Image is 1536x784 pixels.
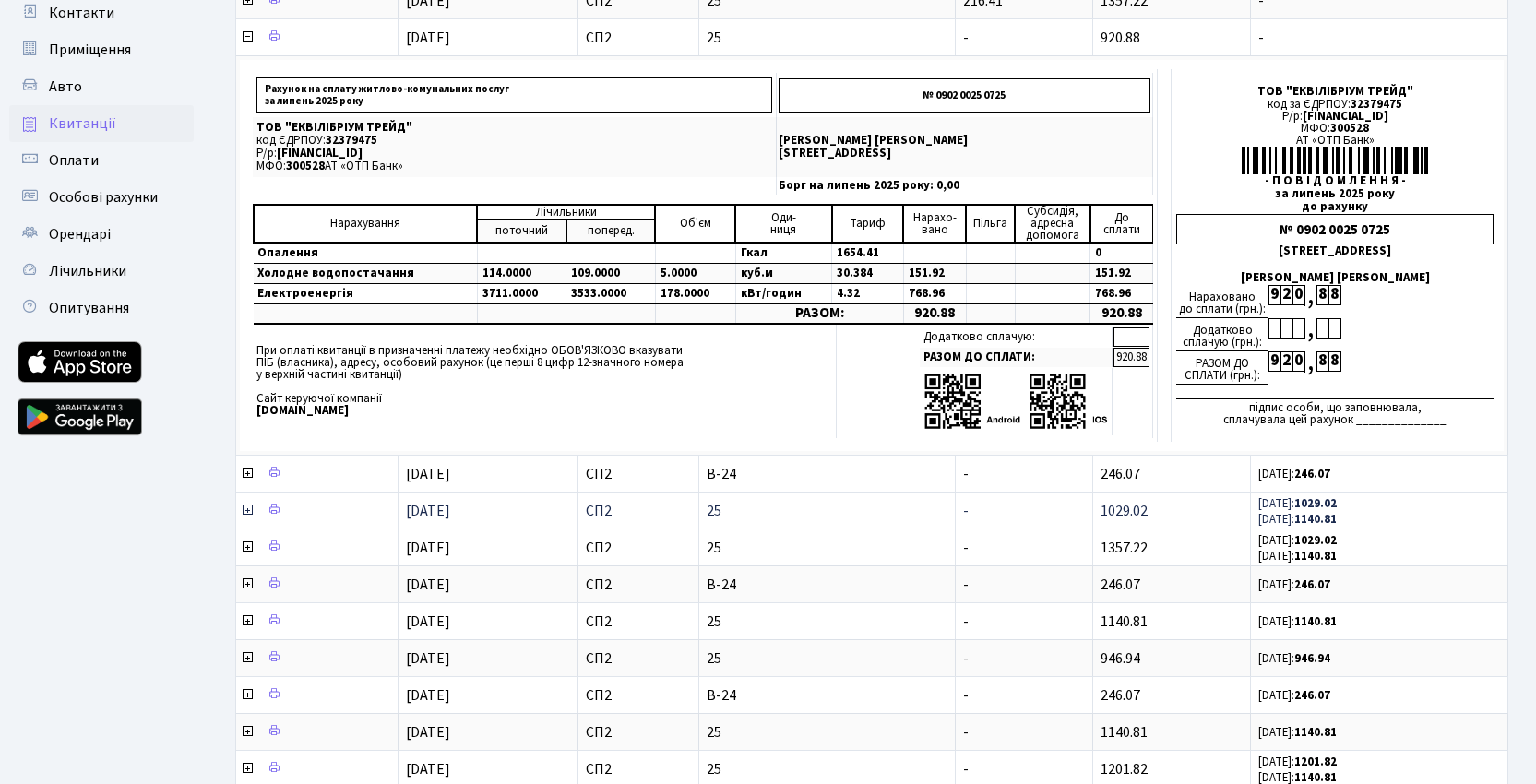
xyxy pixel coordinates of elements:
div: 2 [1280,285,1292,305]
b: 246.07 [1294,687,1330,704]
span: СП2 [586,540,691,555]
td: Лічильники [477,205,655,220]
p: Рахунок на сплату житлово-комунальних послуг за липень 2025 року [256,77,772,113]
span: [DATE] [406,501,450,521]
div: 0 [1292,285,1304,305]
td: РАЗОМ ДО СПЛАТИ: [920,348,1113,367]
b: [DOMAIN_NAME] [256,402,349,419]
td: 151.92 [1090,264,1153,284]
div: , [1304,285,1316,306]
b: 1029.02 [1294,495,1337,512]
div: ТОВ "ЕКВІЛІБРІУМ ТРЕЙД" [1176,86,1494,98]
span: Авто [49,77,82,97]
span: 25 [707,725,947,740]
span: - [963,575,969,595]
td: Пільга [966,205,1015,243]
div: код за ЄДРПОУ: [1176,99,1494,111]
b: 246.07 [1294,576,1330,593]
span: 25 [707,651,947,666]
td: 114.0000 [477,264,566,284]
span: - [963,28,969,48]
div: 9 [1268,285,1280,305]
span: [FINANCIAL_ID] [1303,108,1388,125]
span: 300528 [286,158,325,174]
p: код ЄДРПОУ: [256,135,772,147]
span: В-24 [707,577,947,592]
div: за липень 2025 року [1176,188,1494,200]
span: [FINANCIAL_ID] [277,145,363,161]
small: [DATE]: [1258,532,1337,549]
small: [DATE]: [1258,511,1337,528]
p: ТОВ "ЕКВІЛІБРІУМ ТРЕЙД" [256,122,772,134]
div: № 0902 0025 0725 [1176,214,1494,244]
span: 1140.81 [1101,612,1148,632]
span: Квитанції [49,113,116,134]
td: 3711.0000 [477,284,566,304]
span: 25 [707,762,947,777]
p: № 0902 0025 0725 [779,78,1151,113]
div: [PERSON_NAME] [PERSON_NAME] [1176,272,1494,284]
td: До cплати [1090,205,1153,243]
div: , [1304,318,1316,339]
div: АТ «ОТП Банк» [1176,135,1494,147]
span: СП2 [586,651,691,666]
span: [DATE] [406,575,450,595]
span: 25 [707,540,947,555]
span: - [963,685,969,706]
span: [DATE] [406,685,450,706]
td: Об'єм [655,205,735,243]
a: Оплати [9,142,194,179]
a: Квитанції [9,105,194,142]
span: [DATE] [406,538,450,558]
small: [DATE]: [1258,495,1337,512]
small: [DATE]: [1258,650,1330,667]
div: підпис особи, що заповнювала, сплачувала цей рахунок ______________ [1176,398,1494,426]
td: 151.92 [903,264,966,284]
td: 178.0000 [655,284,735,304]
td: Нарахування [254,205,477,243]
span: Орендарі [49,224,111,244]
b: 1140.81 [1294,724,1337,741]
td: 1654.41 [832,243,903,264]
td: 768.96 [903,284,966,304]
b: 1029.02 [1294,532,1337,549]
span: 25 [707,614,947,629]
span: [DATE] [406,464,450,484]
td: куб.м [735,264,832,284]
p: Р/р: [256,148,772,160]
p: [PERSON_NAME] [PERSON_NAME] [779,135,1151,147]
img: apps-qrcodes.png [923,372,1108,432]
td: Електроенергія [254,284,477,304]
td: 5.0000 [655,264,735,284]
span: - [963,464,969,484]
td: Нарахо- вано [903,205,966,243]
small: [DATE]: [1258,466,1330,482]
div: 8 [1316,285,1328,305]
td: кВт/годин [735,284,832,304]
span: 246.07 [1101,464,1140,484]
span: 1140.81 [1101,722,1148,742]
span: [DATE] [406,648,450,669]
small: [DATE]: [1258,754,1337,770]
td: Опалення [254,243,477,264]
span: Лічильники [49,261,126,281]
a: Опитування [9,290,194,327]
span: В-24 [707,467,947,481]
span: 946.94 [1101,648,1140,669]
b: 1140.81 [1294,511,1337,528]
div: 8 [1316,351,1328,372]
a: Лічильники [9,253,194,290]
span: 1201.82 [1101,759,1148,779]
span: 1029.02 [1101,501,1148,521]
div: , [1304,351,1316,373]
b: 946.94 [1294,650,1330,667]
small: [DATE]: [1258,613,1337,630]
a: Приміщення [9,31,194,68]
span: Опитування [49,298,129,318]
span: В-24 [707,688,947,703]
p: [STREET_ADDRESS] [779,148,1151,160]
a: Особові рахунки [9,179,194,216]
td: 920.88 [903,304,966,324]
div: - П О В І Д О М Л Е Н Н Я - [1176,175,1494,187]
span: - [963,722,969,742]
